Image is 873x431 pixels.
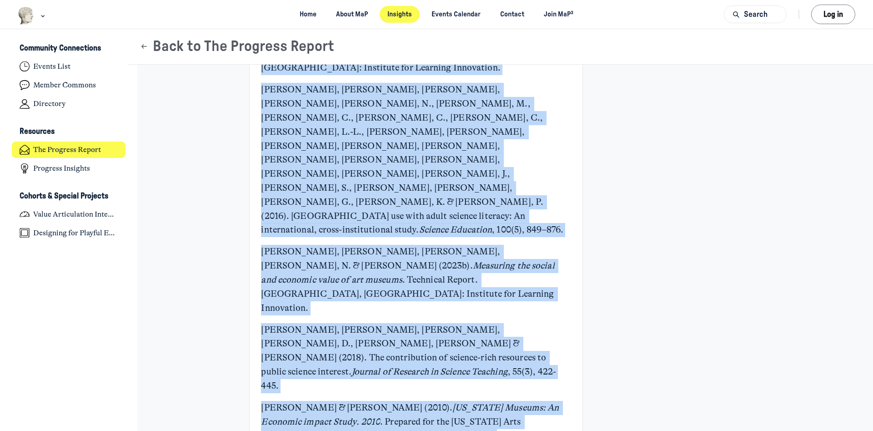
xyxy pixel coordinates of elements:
a: Events List [12,58,126,75]
h3: Resources [20,127,55,137]
h3: Community Connections [20,44,101,53]
p: [PERSON_NAME], [PERSON_NAME], [PERSON_NAME], [PERSON_NAME], N. & [PERSON_NAME] (2023b). . Technic... [261,245,571,315]
p: [PERSON_NAME], [PERSON_NAME], [PERSON_NAME], [PERSON_NAME], [PERSON_NAME], N., [PERSON_NAME], M.,... [261,83,571,237]
h4: Events List [33,62,70,71]
em: [US_STATE] Museums: An Economic impact Study. 2010 [261,402,561,427]
h4: Progress Insights [33,164,90,173]
button: Log in [811,5,855,24]
button: Community ConnectionsCollapse space [12,41,126,56]
a: Value Articulation Intensive (Cultural Leadership Lab) [12,206,126,223]
a: The Progress Report [12,142,126,158]
a: Events Calendar [424,6,489,23]
a: Contact [492,6,532,23]
h4: The Progress Report [33,145,101,154]
a: Join MaP³ [536,6,582,23]
button: Back to The Progress Report [140,38,334,56]
button: Museums as Progress logo [18,6,47,25]
h4: Member Commons [33,81,96,90]
header: Page Header [128,29,873,65]
button: Search [724,5,787,23]
button: ResourcesCollapse space [12,124,126,140]
h3: Cohorts & Special Projects [20,192,108,201]
button: Cohorts & Special ProjectsCollapse space [12,188,126,204]
p: [PERSON_NAME], [PERSON_NAME], [PERSON_NAME], [PERSON_NAME], D., [PERSON_NAME], [PERSON_NAME] & [P... [261,323,571,393]
a: Directory [12,96,126,112]
a: Member Commons [12,77,126,94]
img: Museums as Progress logo [18,7,35,25]
a: Home [291,6,324,23]
a: Progress Insights [12,160,126,177]
a: About MaP [328,6,376,23]
h4: Designing for Playful Engagement [33,228,118,238]
h4: Directory [33,99,65,108]
em: Journal of Research in Science Teaching [351,366,508,377]
a: Designing for Playful Engagement [12,224,126,241]
h4: Value Articulation Intensive (Cultural Leadership Lab) [33,210,118,219]
a: Insights [380,6,420,23]
em: Science Education [419,224,492,235]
